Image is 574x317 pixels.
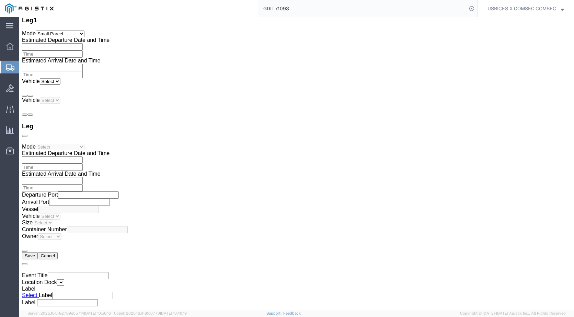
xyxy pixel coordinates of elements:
[283,311,301,315] a: Feedback
[5,3,54,14] img: logo
[160,311,187,315] span: [DATE] 10:40:19
[84,311,111,315] span: [DATE] 10:56:16
[487,4,564,13] button: USBICES-X COMSEC COMSEC
[114,311,187,315] span: Client: 2025.16.0-8fc0770
[27,311,111,315] span: Server: 2025.16.0-82789e55714
[266,311,284,315] a: Support
[19,17,574,310] iframe: FS Legacy Container
[258,0,467,17] input: Search for shipment number, reference number
[460,310,566,316] span: Copyright © [DATE]-[DATE] Agistix Inc., All Rights Reserved
[487,5,556,12] span: USBICES-X COMSEC COMSEC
